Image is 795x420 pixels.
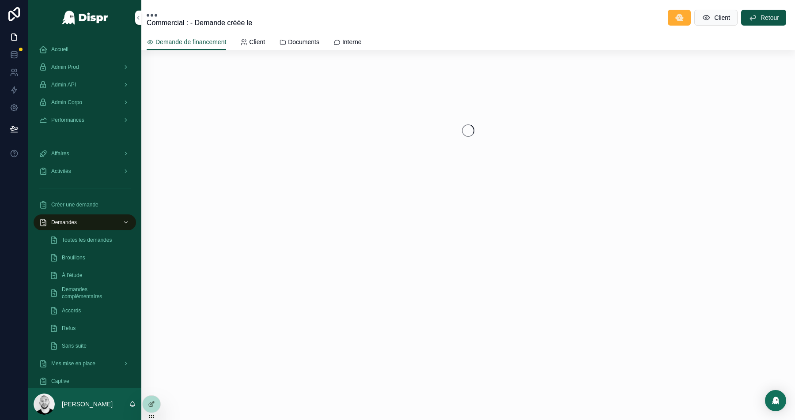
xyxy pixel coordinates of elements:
[342,37,362,46] span: Interne
[62,236,112,244] span: Toutes les demandes
[249,37,265,46] span: Client
[44,232,136,248] a: Toutes les demandes
[34,77,136,93] a: Admin API
[34,146,136,161] a: Affaires
[333,34,362,52] a: Interne
[155,37,226,46] span: Demande de financement
[44,320,136,336] a: Refus
[34,163,136,179] a: Activités
[44,338,136,354] a: Sans suite
[51,46,68,53] span: Accueil
[34,112,136,128] a: Performances
[147,34,226,51] a: Demande de financement
[714,13,730,22] span: Client
[62,400,113,409] p: [PERSON_NAME]
[147,18,252,28] span: Commercial : - Demande créée le
[51,99,82,106] span: Admin Corpo
[34,356,136,371] a: Mes mise en place
[34,94,136,110] a: Admin Corpo
[62,325,76,332] span: Refus
[279,34,319,52] a: Documents
[51,378,69,385] span: Captive
[34,41,136,57] a: Accueil
[44,303,136,319] a: Accords
[28,35,141,388] div: scrollable content
[34,197,136,213] a: Créer une demande
[51,168,71,175] span: Activités
[62,342,87,349] span: Sans suite
[51,360,95,367] span: Mes mise en place
[44,250,136,266] a: Brouillons
[62,254,85,261] span: Brouillons
[62,286,127,300] span: Demandes complémentaires
[765,390,786,411] div: Open Intercom Messenger
[288,37,319,46] span: Documents
[34,59,136,75] a: Admin Prod
[741,10,786,26] button: Retour
[51,150,69,157] span: Affaires
[44,285,136,301] a: Demandes complémentaires
[761,13,779,22] span: Retour
[34,214,136,230] a: Demandes
[694,10,738,26] button: Client
[51,64,79,71] span: Admin Prod
[51,201,98,208] span: Créer une demande
[51,219,77,226] span: Demandes
[61,11,109,25] img: App logo
[62,307,81,314] span: Accords
[34,373,136,389] a: Captive
[62,272,82,279] span: À l'étude
[44,267,136,283] a: À l'étude
[240,34,265,52] a: Client
[51,116,84,124] span: Performances
[51,81,76,88] span: Admin API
